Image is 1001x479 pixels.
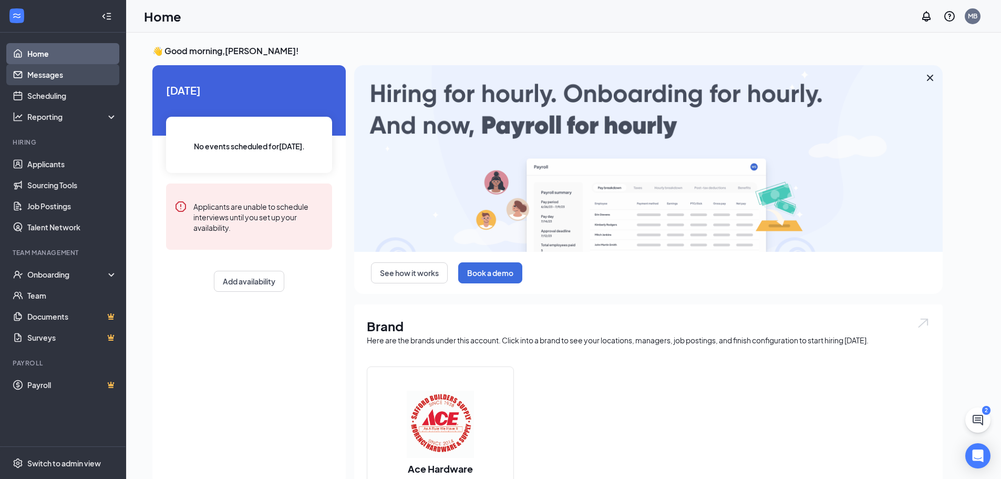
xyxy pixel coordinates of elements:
[214,271,284,292] button: Add availability
[27,64,117,85] a: Messages
[27,374,117,395] a: PayrollCrown
[193,200,324,233] div: Applicants are unable to schedule interviews until you set up your availability.
[407,391,474,458] img: Ace Hardware
[27,269,108,280] div: Onboarding
[13,269,23,280] svg: UserCheck
[916,317,930,329] img: open.6027fd2a22e1237b5b06.svg
[354,65,943,252] img: payroll-large.gif
[27,196,117,217] a: Job Postings
[982,406,990,415] div: 2
[965,443,990,468] div: Open Intercom Messenger
[13,359,115,368] div: Payroll
[367,317,930,335] h1: Brand
[144,7,181,25] h1: Home
[397,462,483,475] h2: Ace Hardware
[367,335,930,345] div: Here are the brands under this account. Click into a brand to see your locations, managers, job p...
[965,407,990,433] button: ChatActive
[27,327,117,348] a: SurveysCrown
[194,140,305,152] span: No events scheduled for [DATE] .
[13,458,23,468] svg: Settings
[12,11,22,21] svg: WorkstreamLogo
[174,200,187,213] svg: Error
[27,306,117,327] a: DocumentsCrown
[166,82,332,98] span: [DATE]
[27,43,117,64] a: Home
[920,10,933,23] svg: Notifications
[943,10,956,23] svg: QuestionInfo
[371,262,448,283] button: See how it works
[458,262,522,283] button: Book a demo
[13,111,23,122] svg: Analysis
[27,285,117,306] a: Team
[968,12,977,21] div: MB
[924,72,936,84] svg: Cross
[101,11,112,22] svg: Collapse
[27,458,101,468] div: Switch to admin view
[152,45,943,57] h3: 👋 Good morning, [PERSON_NAME] !
[972,414,984,426] svg: ChatActive
[27,85,117,106] a: Scheduling
[27,154,117,175] a: Applicants
[27,175,117,196] a: Sourcing Tools
[13,138,115,147] div: Hiring
[27,217,117,238] a: Talent Network
[27,111,118,122] div: Reporting
[13,248,115,257] div: Team Management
